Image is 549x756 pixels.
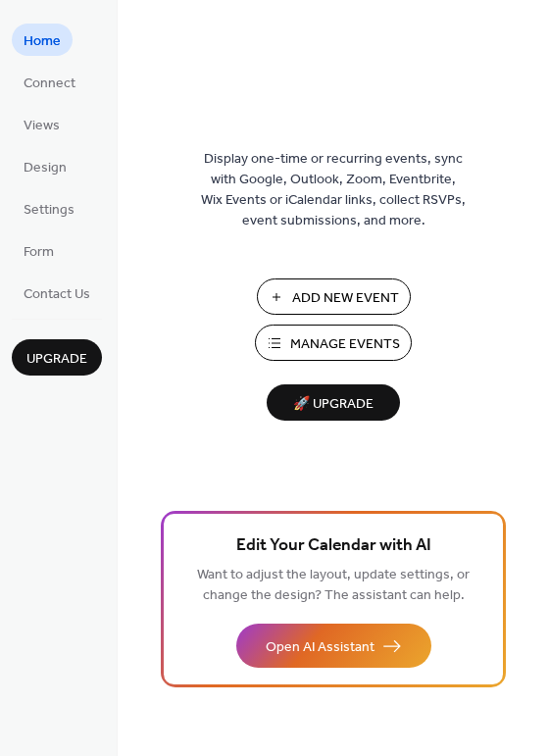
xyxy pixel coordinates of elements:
[197,562,470,609] span: Want to adjust the layout, update settings, or change the design? The assistant can help.
[12,24,73,56] a: Home
[278,391,388,418] span: 🚀 Upgrade
[266,637,374,658] span: Open AI Assistant
[24,242,54,263] span: Form
[24,74,75,94] span: Connect
[290,334,400,355] span: Manage Events
[12,277,102,309] a: Contact Us
[255,325,412,361] button: Manage Events
[236,532,431,560] span: Edit Your Calendar with AI
[12,234,66,267] a: Form
[24,158,67,178] span: Design
[12,66,87,98] a: Connect
[236,624,431,668] button: Open AI Assistant
[12,150,78,182] a: Design
[12,339,102,376] button: Upgrade
[24,284,90,305] span: Contact Us
[257,278,411,315] button: Add New Event
[292,288,399,309] span: Add New Event
[24,200,75,221] span: Settings
[12,192,86,225] a: Settings
[12,108,72,140] a: Views
[26,349,87,370] span: Upgrade
[24,116,60,136] span: Views
[24,31,61,52] span: Home
[267,384,400,421] button: 🚀 Upgrade
[201,149,466,231] span: Display one-time or recurring events, sync with Google, Outlook, Zoom, Eventbrite, Wix Events or ...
